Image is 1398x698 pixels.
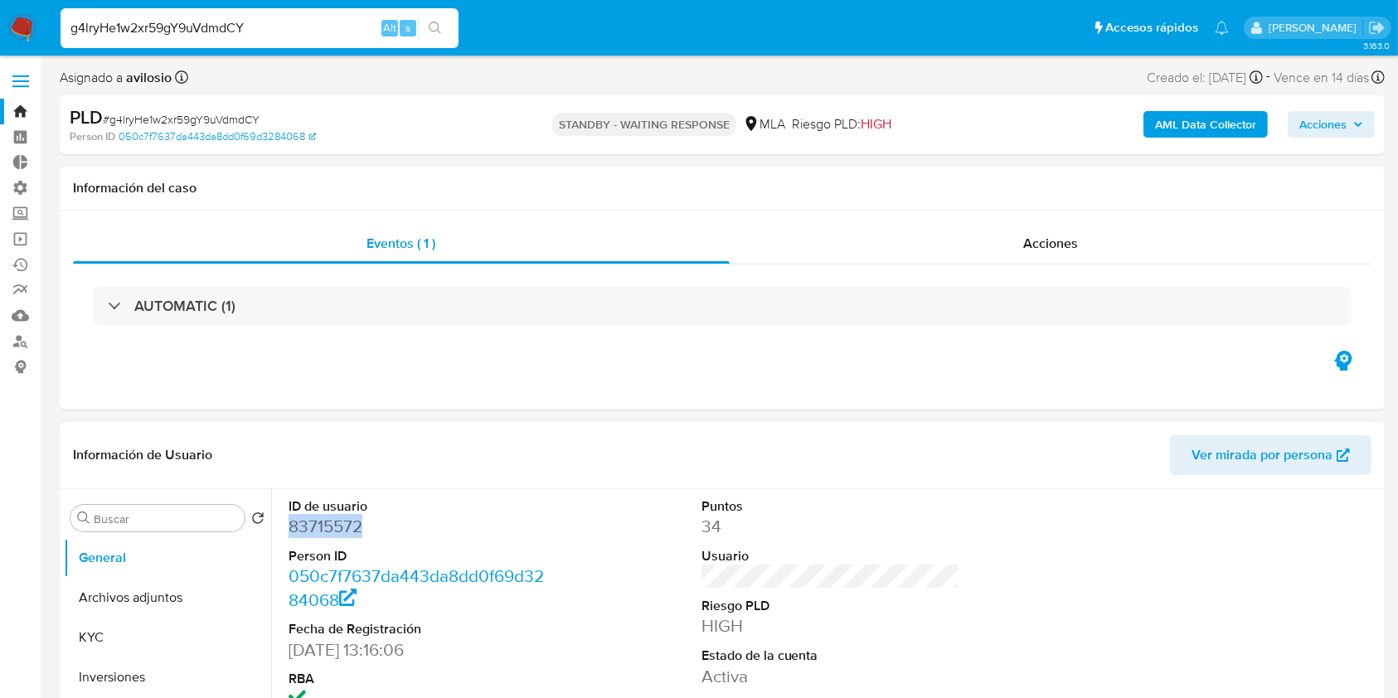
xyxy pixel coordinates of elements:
button: Archivos adjuntos [64,578,271,618]
div: AUTOMATIC (1) [93,287,1352,325]
button: KYC [64,618,271,657]
span: HIGH [861,114,891,133]
div: MLA [743,115,785,133]
span: # g4lryHe1w2xr59gY9uVdmdCY [103,111,260,128]
dt: Usuario [701,547,960,565]
button: Inversiones [64,657,271,697]
a: 050c7f7637da443da8dd0f69d3284068 [119,129,316,144]
b: avilosio [123,68,172,87]
input: Buscar [94,511,238,526]
dt: RBA [289,670,547,688]
span: Eventos ( 1 ) [366,234,435,253]
b: AML Data Collector [1155,111,1256,138]
dt: Fecha de Registración [289,620,547,638]
h3: AUTOMATIC (1) [134,297,235,315]
span: Asignado a [60,69,172,87]
span: Alt [383,20,396,36]
dd: HIGH [701,614,960,637]
dd: Activa [701,665,960,688]
button: AML Data Collector [1143,111,1268,138]
button: General [64,538,271,578]
dt: Puntos [701,497,960,516]
p: andres.vilosio@mercadolibre.com [1269,20,1362,36]
input: Buscar usuario o caso... [61,17,459,39]
dt: Riesgo PLD [701,597,960,615]
span: Vence en 14 días [1274,69,1369,87]
dt: Person ID [289,547,547,565]
span: s [405,20,410,36]
span: - [1266,66,1270,89]
dd: 34 [701,515,960,538]
dd: 83715572 [289,515,547,538]
button: Ver mirada por persona [1170,435,1371,475]
h1: Información del caso [73,180,1371,196]
span: Acciones [1023,234,1078,253]
div: Creado el: [DATE] [1147,66,1263,89]
dt: Estado de la cuenta [701,647,960,665]
dd: [DATE] 13:16:06 [289,638,547,662]
span: Riesgo PLD: [792,115,891,133]
h1: Información de Usuario [73,447,212,463]
button: Acciones [1288,111,1375,138]
button: Volver al orden por defecto [251,511,265,530]
button: search-icon [418,17,452,40]
button: Buscar [77,511,90,525]
span: Accesos rápidos [1105,19,1198,36]
b: Person ID [70,129,115,144]
p: STANDBY - WAITING RESPONSE [552,113,736,136]
span: Ver mirada por persona [1192,435,1332,475]
span: Acciones [1299,111,1347,138]
b: PLD [70,104,103,130]
dt: ID de usuario [289,497,547,516]
a: 050c7f7637da443da8dd0f69d3284068 [289,564,544,611]
a: Salir [1368,19,1386,36]
a: Notificaciones [1215,21,1229,35]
